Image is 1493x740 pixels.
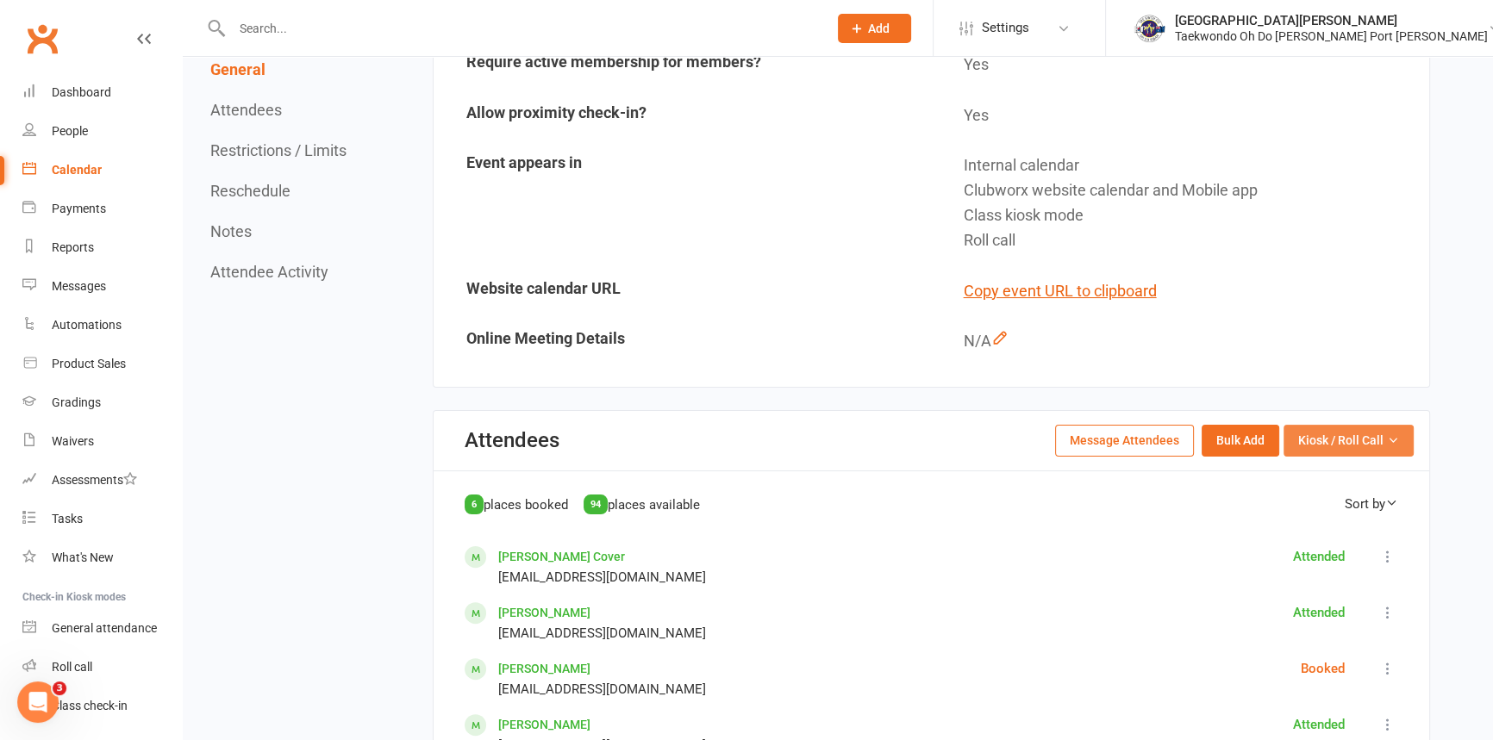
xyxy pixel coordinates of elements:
[22,687,182,725] a: Class kiosk mode
[52,434,94,448] div: Waivers
[52,163,102,177] div: Calendar
[498,679,706,700] div: [EMAIL_ADDRESS][DOMAIN_NAME]
[210,182,290,200] button: Reschedule
[22,500,182,538] a: Tasks
[22,267,182,306] a: Messages
[1298,431,1384,450] span: Kiosk / Roll Call
[1293,714,1345,735] div: Attended
[52,240,94,254] div: Reports
[498,623,706,644] div: [EMAIL_ADDRESS][DOMAIN_NAME]
[1293,602,1345,623] div: Attended
[484,497,568,513] span: places booked
[52,357,126,370] div: Product Sales
[608,497,700,513] span: places available
[435,91,931,140] td: Allow proximity check-in?
[964,228,1416,253] div: Roll call
[52,85,111,99] div: Dashboard
[498,550,625,563] a: [PERSON_NAME] Cover
[1175,13,1488,28] div: [GEOGRAPHIC_DATA][PERSON_NAME]
[52,124,88,138] div: People
[22,228,182,267] a: Reports
[52,202,106,215] div: Payments
[498,606,590,619] a: [PERSON_NAME]
[52,395,101,409] div: Gradings
[22,383,182,422] a: Gradings
[22,609,182,648] a: General attendance kiosk mode
[498,567,706,588] div: [EMAIL_ADDRESS][DOMAIN_NAME]
[465,428,559,452] div: Attendees
[465,494,484,514] div: 6
[1132,11,1166,46] img: thumb_image1517475016.png
[1284,425,1414,456] button: Kiosk / Roll Call
[964,178,1416,203] div: Clubworx website calendar and Mobile app
[964,153,1416,178] div: Internal calendar
[52,550,114,564] div: What's New
[964,279,1157,304] button: Copy event URL to clipboard
[1175,28,1488,44] div: Taekwondo Oh Do [PERSON_NAME] Port [PERSON_NAME]
[52,660,92,674] div: Roll call
[435,267,931,316] td: Website calendar URL
[227,16,815,40] input: Search...
[435,141,931,264] td: Event appears in
[964,329,1416,354] div: N/A
[52,279,106,293] div: Messages
[52,699,128,712] div: Class check-in
[964,203,1416,228] div: Class kiosk mode
[22,538,182,577] a: What's New
[1293,546,1345,567] div: Attended
[22,306,182,345] a: Automations
[210,60,265,78] button: General
[1055,425,1194,456] button: Message Attendees
[982,9,1029,47] span: Settings
[52,318,122,332] div: Automations
[584,494,608,514] div: 94
[1301,658,1345,679] div: Booked
[838,14,911,43] button: Add
[868,22,890,35] span: Add
[210,141,347,159] button: Restrictions / Limits
[210,101,282,119] button: Attendees
[52,621,157,635] div: General attendance
[22,112,182,151] a: People
[17,681,59,723] iframe: Intercom live chat
[22,73,182,112] a: Dashboard
[435,317,931,366] td: Online Meeting Details
[498,718,590,731] a: [PERSON_NAME]
[22,461,182,500] a: Assessments
[435,40,931,90] td: Require active membership for members?
[22,422,182,461] a: Waivers
[210,222,252,240] button: Notes
[22,190,182,228] a: Payments
[498,662,590,675] a: [PERSON_NAME]
[933,40,1428,90] td: Yes
[22,345,182,383] a: Product Sales
[210,263,328,281] button: Attendee Activity
[22,151,182,190] a: Calendar
[53,681,66,695] span: 3
[1202,425,1279,456] button: Bulk Add
[22,648,182,687] a: Roll call
[52,473,137,487] div: Assessments
[933,91,1428,140] td: Yes
[1345,494,1398,514] div: Sort by
[21,17,64,60] a: Clubworx
[52,512,83,525] div: Tasks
